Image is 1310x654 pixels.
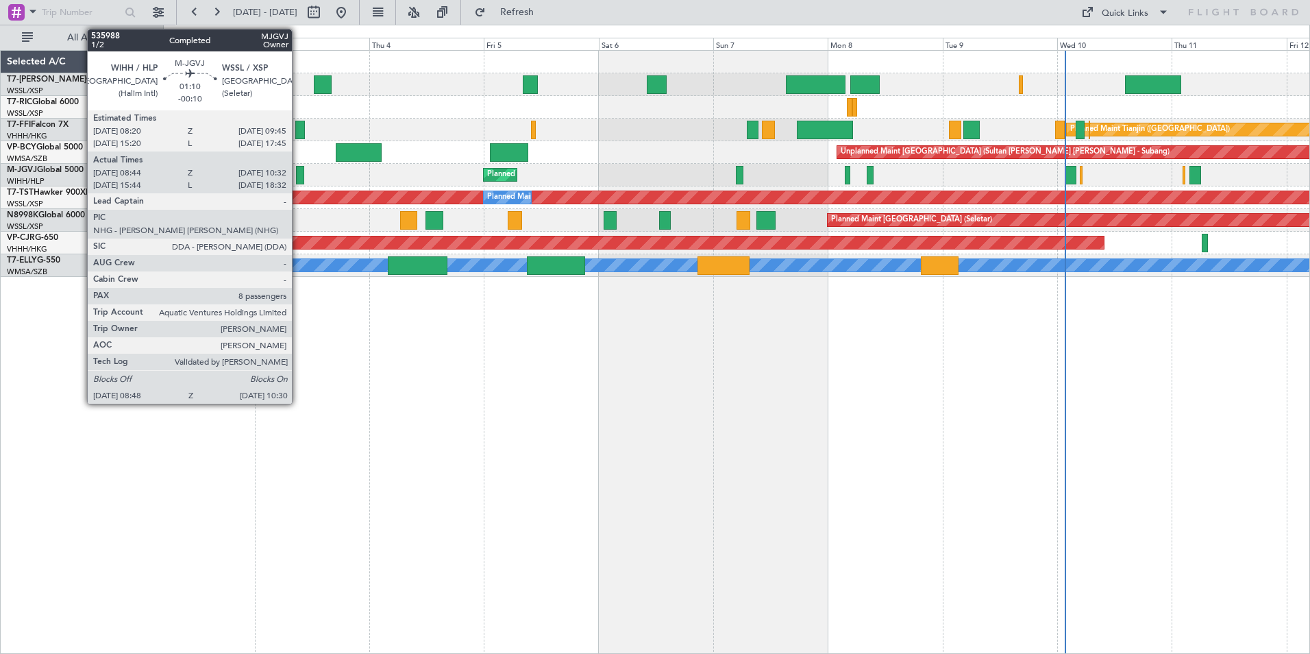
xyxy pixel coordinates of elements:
[7,221,43,232] a: WSSL/XSP
[713,38,828,50] div: Sun 7
[36,33,145,43] span: All Aircraft
[7,256,37,265] span: T7-ELLY
[7,211,38,219] span: N8998K
[7,143,83,152] a: VP-BCYGlobal 5000
[1102,7,1148,21] div: Quick Links
[599,38,713,50] div: Sat 6
[831,210,992,230] div: Planned Maint [GEOGRAPHIC_DATA] (Seletar)
[42,2,121,23] input: Trip Number
[7,75,133,84] a: T7-[PERSON_NAME]Global 7500
[7,211,85,219] a: N8998KGlobal 6000
[7,267,47,277] a: WMSA/SZB
[7,234,35,242] span: VP-CJR
[828,38,942,50] div: Mon 8
[177,74,312,95] div: Planned Maint Dubai (Al Maktoum Intl)
[1074,1,1176,23] button: Quick Links
[7,121,31,129] span: T7-FFI
[468,1,550,23] button: Refresh
[1172,38,1286,50] div: Thu 11
[487,187,537,208] div: Planned Maint
[484,38,598,50] div: Fri 5
[369,38,484,50] div: Thu 4
[7,108,43,119] a: WSSL/XSP
[7,121,69,129] a: T7-FFIFalcon 7X
[7,131,47,141] a: VHHH/HKG
[7,176,45,186] a: WIHH/HLP
[7,143,36,152] span: VP-BCY
[15,27,149,49] button: All Aircraft
[487,165,648,185] div: Planned Maint [GEOGRAPHIC_DATA] (Seletar)
[255,38,369,50] div: Wed 3
[7,86,43,96] a: WSSL/XSP
[489,8,546,17] span: Refresh
[841,142,1170,162] div: Unplanned Maint [GEOGRAPHIC_DATA] (Sultan [PERSON_NAME] [PERSON_NAME] - Subang)
[7,98,32,106] span: T7-RIC
[7,189,90,197] a: T7-TSTHawker 900XP
[140,38,254,50] div: Tue 2
[7,98,79,106] a: T7-RICGlobal 6000
[1070,119,1230,140] div: Planned Maint Tianjin ([GEOGRAPHIC_DATA])
[7,75,86,84] span: T7-[PERSON_NAME]
[943,38,1057,50] div: Tue 9
[7,256,60,265] a: T7-ELLYG-550
[1057,38,1172,50] div: Wed 10
[7,166,84,174] a: M-JGVJGlobal 5000
[7,189,34,197] span: T7-TST
[7,166,37,174] span: M-JGVJ
[166,27,189,39] div: [DATE]
[7,154,47,164] a: WMSA/SZB
[7,244,47,254] a: VHHH/HKG
[233,6,297,19] span: [DATE] - [DATE]
[7,234,58,242] a: VP-CJRG-650
[7,199,43,209] a: WSSL/XSP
